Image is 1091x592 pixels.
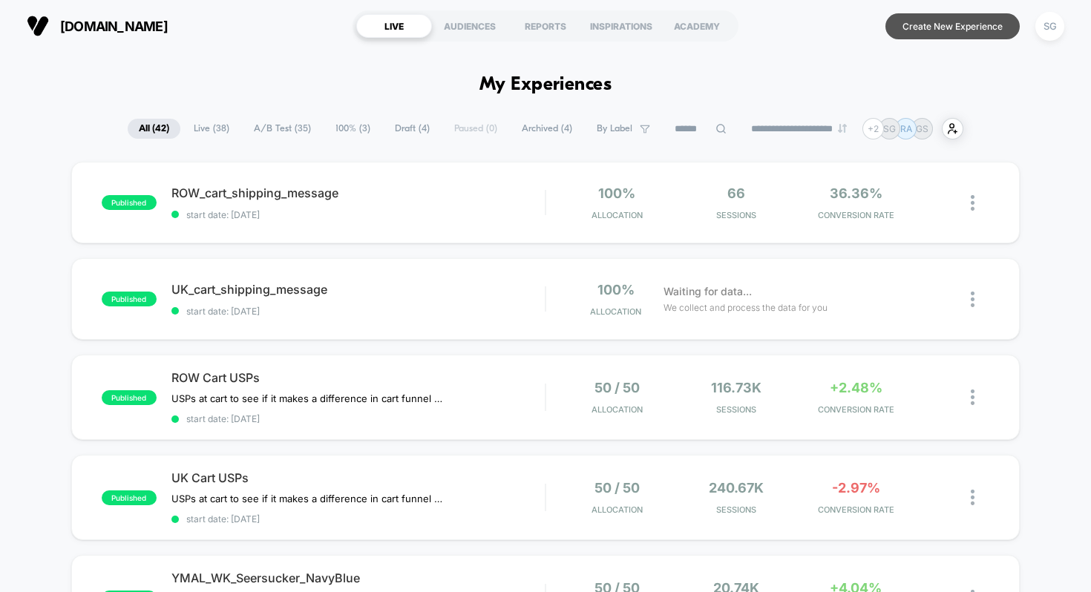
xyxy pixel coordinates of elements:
[900,123,912,134] p: RA
[681,210,793,220] span: Sessions
[971,292,974,307] img: close
[511,119,583,139] span: Archived ( 4 )
[885,13,1020,39] button: Create New Experience
[800,404,912,415] span: CONVERSION RATE
[597,282,635,297] span: 100%
[597,123,632,134] span: By Label
[432,14,508,38] div: AUDIENCES
[800,210,912,220] span: CONVERSION RATE
[102,195,157,210] span: published
[171,282,545,297] span: UK_cart_shipping_message
[171,470,545,485] span: UK Cart USPs
[128,119,180,139] span: All ( 42 )
[27,15,49,37] img: Visually logo
[598,185,635,201] span: 100%
[171,306,545,317] span: start date: [DATE]
[171,370,545,385] span: ROW Cart USPs
[60,19,168,34] span: [DOMAIN_NAME]
[681,504,793,515] span: Sessions
[971,490,974,505] img: close
[800,504,912,515] span: CONVERSION RATE
[590,306,641,317] span: Allocation
[830,380,882,395] span: +2.48%
[727,185,745,201] span: 66
[709,480,764,496] span: 240.67k
[171,392,447,404] span: USPs at cart to see if it makes a difference in cart funnel drop-off﻿have the option to add links...
[594,480,640,496] span: 50 / 50
[479,74,612,96] h1: My Experiences
[356,14,432,38] div: LIVE
[1031,11,1069,42] button: SG
[838,124,847,133] img: end
[830,185,882,201] span: 36.36%
[243,119,322,139] span: A/B Test ( 35 )
[681,404,793,415] span: Sessions
[916,123,928,134] p: GS
[971,195,974,211] img: close
[171,413,545,424] span: start date: [DATE]
[324,119,381,139] span: 100% ( 3 )
[102,490,157,505] span: published
[384,119,441,139] span: Draft ( 4 )
[171,513,545,524] span: start date: [DATE]
[171,209,545,220] span: start date: [DATE]
[594,380,640,395] span: 50 / 50
[832,480,880,496] span: -2.97%
[102,390,157,405] span: published
[508,14,583,38] div: REPORTS
[664,300,828,315] span: We collect and process the data for you
[583,14,659,38] div: INSPIRATIONS
[711,380,761,395] span: 116.73k
[1035,12,1064,41] div: SG
[971,389,974,405] img: close
[592,210,643,220] span: Allocation
[883,123,896,134] p: SG
[592,404,643,415] span: Allocation
[102,292,157,306] span: published
[862,118,884,139] div: + 2
[659,14,735,38] div: ACADEMY
[22,14,172,38] button: [DOMAIN_NAME]
[592,504,643,515] span: Allocation
[171,185,545,200] span: ROW_cart_shipping_message
[664,283,752,300] span: Waiting for data...
[171,493,447,504] span: USPs at cart to see if it makes a difference in cart funnel drop-off﻿have the option to add links...
[171,570,545,585] span: YMAL_WK_Seersucker_NavyBlue
[183,119,240,139] span: Live ( 38 )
